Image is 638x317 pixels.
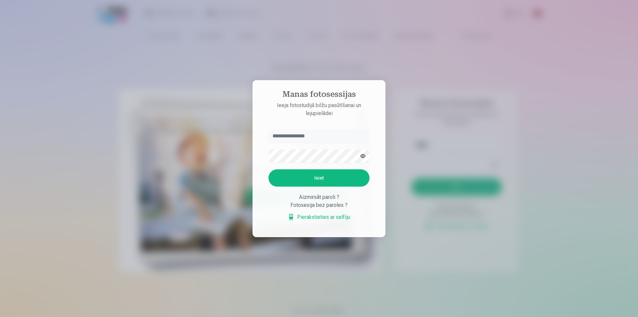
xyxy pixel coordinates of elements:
div: Aizmirsāt paroli ? [268,193,370,201]
h4: Manas fotosessijas [262,89,376,101]
button: Ieiet [268,169,370,187]
a: Pierakstieties ar selfiju [288,213,350,221]
p: Ieeja fotostudijā bilžu pasūtīšanai un lejupielādei [262,101,376,117]
div: Fotosesija bez paroles ? [268,201,370,209]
